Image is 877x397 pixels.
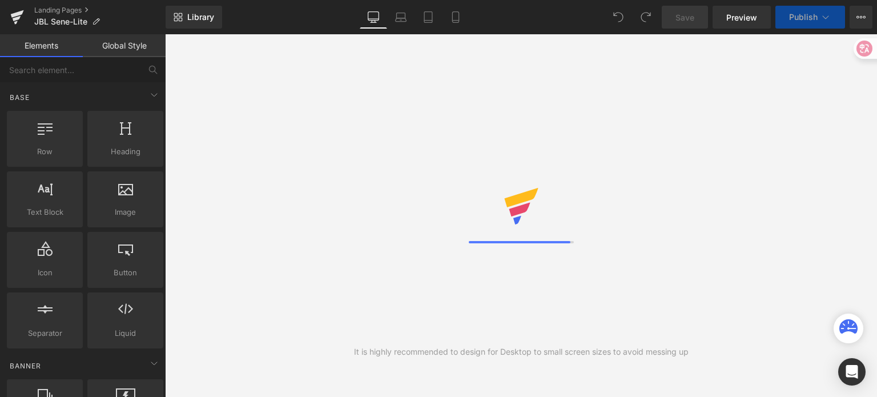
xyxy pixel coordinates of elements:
span: Library [187,12,214,22]
span: Separator [10,327,79,339]
span: Icon [10,267,79,279]
a: New Library [166,6,222,29]
button: Publish [775,6,845,29]
span: Save [675,11,694,23]
div: Open Intercom Messenger [838,358,866,386]
span: Banner [9,360,42,371]
div: It is highly recommended to design for Desktop to small screen sizes to avoid messing up [354,346,689,358]
button: Undo [607,6,630,29]
span: Image [91,206,160,218]
button: Redo [634,6,657,29]
span: Row [10,146,79,158]
a: Preview [713,6,771,29]
a: Tablet [415,6,442,29]
span: Base [9,92,31,103]
span: Button [91,267,160,279]
a: Desktop [360,6,387,29]
a: Global Style [83,34,166,57]
a: Landing Pages [34,6,166,15]
button: More [850,6,872,29]
span: JBL Sene-Lite [34,17,87,26]
a: Laptop [387,6,415,29]
a: Mobile [442,6,469,29]
span: Heading [91,146,160,158]
span: Publish [789,13,818,22]
span: Liquid [91,327,160,339]
span: Preview [726,11,757,23]
span: Text Block [10,206,79,218]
